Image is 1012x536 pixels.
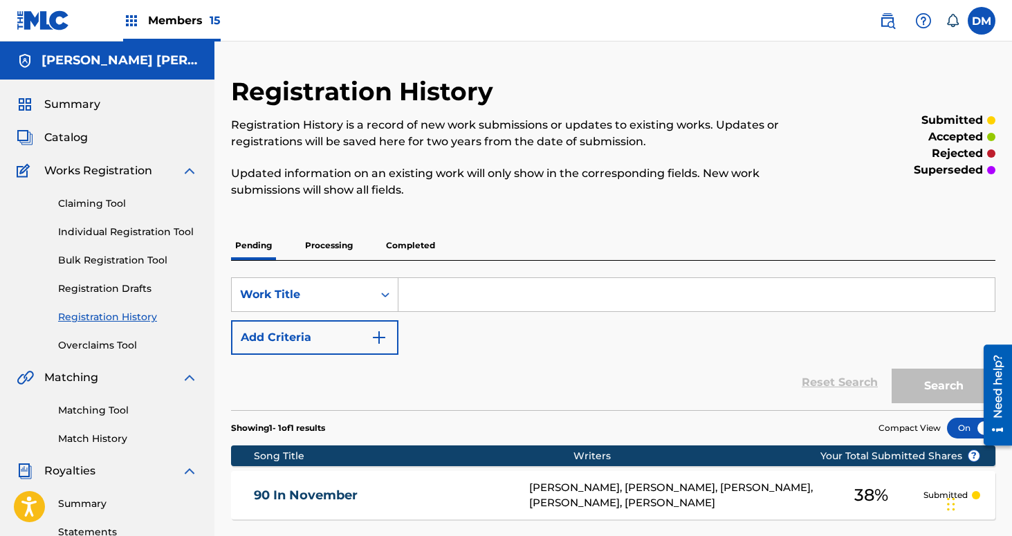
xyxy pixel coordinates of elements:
[42,53,198,68] h5: Blair Victoria Howerton
[382,231,439,260] p: Completed
[17,369,34,386] img: Matching
[181,163,198,179] img: expand
[231,231,276,260] p: Pending
[58,310,198,324] a: Registration History
[879,12,896,29] img: search
[932,145,983,162] p: rejected
[915,12,932,29] img: help
[968,450,979,461] span: ?
[231,277,995,410] form: Search Form
[301,231,357,260] p: Processing
[17,463,33,479] img: Royalties
[58,253,198,268] a: Bulk Registration Tool
[820,449,980,463] span: Your Total Submitted Shares
[240,286,365,303] div: Work Title
[371,329,387,346] img: 9d2ae6d4665cec9f34b9.svg
[44,463,95,479] span: Royalties
[58,196,198,211] a: Claiming Tool
[17,129,33,146] img: Catalog
[210,14,221,27] span: 15
[44,96,100,113] span: Summary
[44,129,88,146] span: Catalog
[148,12,221,28] span: Members
[17,163,35,179] img: Works Registration
[58,403,198,418] a: Matching Tool
[17,10,70,30] img: MLC Logo
[231,76,500,107] h2: Registration History
[181,463,198,479] img: expand
[923,489,968,501] p: Submitted
[874,7,901,35] a: Public Search
[44,369,98,386] span: Matching
[231,320,398,355] button: Add Criteria
[878,422,941,434] span: Compact View
[573,449,864,463] div: Writers
[58,281,198,296] a: Registration Drafts
[17,96,100,113] a: SummarySummary
[231,165,820,198] p: Updated information on an existing work will only show in the corresponding fields. New work subm...
[943,470,1012,536] iframe: Chat Widget
[914,162,983,178] p: superseded
[946,14,959,28] div: Notifications
[58,432,198,446] a: Match History
[17,129,88,146] a: CatalogCatalog
[254,449,573,463] div: Song Title
[123,12,140,29] img: Top Rightsholders
[17,53,33,69] img: Accounts
[968,7,995,35] div: User Menu
[947,483,955,525] div: Drag
[529,480,820,511] div: [PERSON_NAME], [PERSON_NAME], [PERSON_NAME], [PERSON_NAME], [PERSON_NAME]
[254,488,510,503] a: 90 In November
[854,483,888,508] span: 38 %
[44,163,152,179] span: Works Registration
[231,117,820,150] p: Registration History is a record of new work submissions or updates to existing works. Updates or...
[910,7,937,35] div: Help
[921,112,983,129] p: submitted
[58,338,198,353] a: Overclaims Tool
[181,369,198,386] img: expand
[231,422,325,434] p: Showing 1 - 1 of 1 results
[17,96,33,113] img: Summary
[928,129,983,145] p: accepted
[973,340,1012,451] iframe: Resource Center
[58,225,198,239] a: Individual Registration Tool
[58,497,198,511] a: Summary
